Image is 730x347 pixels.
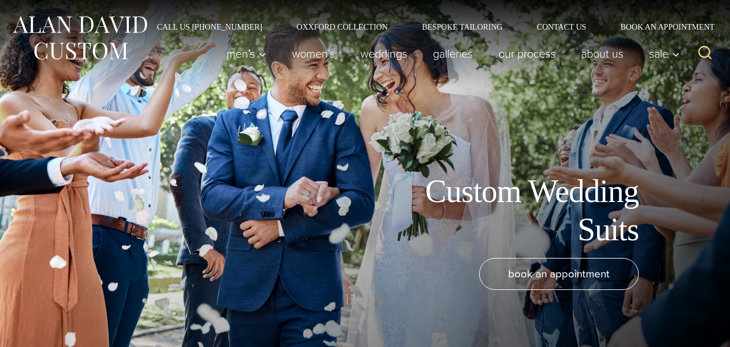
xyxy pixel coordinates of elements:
[691,40,719,67] button: View Search Form
[140,23,279,31] a: Call Us [PHONE_NUMBER]
[140,23,719,31] nav: Secondary Navigation
[11,13,148,63] img: Alan David Custom
[226,48,266,59] span: Men’s
[508,265,610,282] span: book an appointment
[382,172,639,249] h1: Custom Wedding Suits
[405,23,520,31] a: Bespoke Tailoring
[348,42,420,65] a: weddings
[569,42,636,65] a: About Us
[420,42,486,65] a: Galleries
[479,258,639,290] a: book an appointment
[279,23,405,31] a: Oxxford Collection
[486,42,569,65] a: Our Process
[649,48,680,59] span: Sale
[214,42,686,65] nav: Primary Navigation
[520,23,603,31] a: Contact Us
[279,42,348,65] a: Women’s
[603,23,719,31] a: Book an Appointment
